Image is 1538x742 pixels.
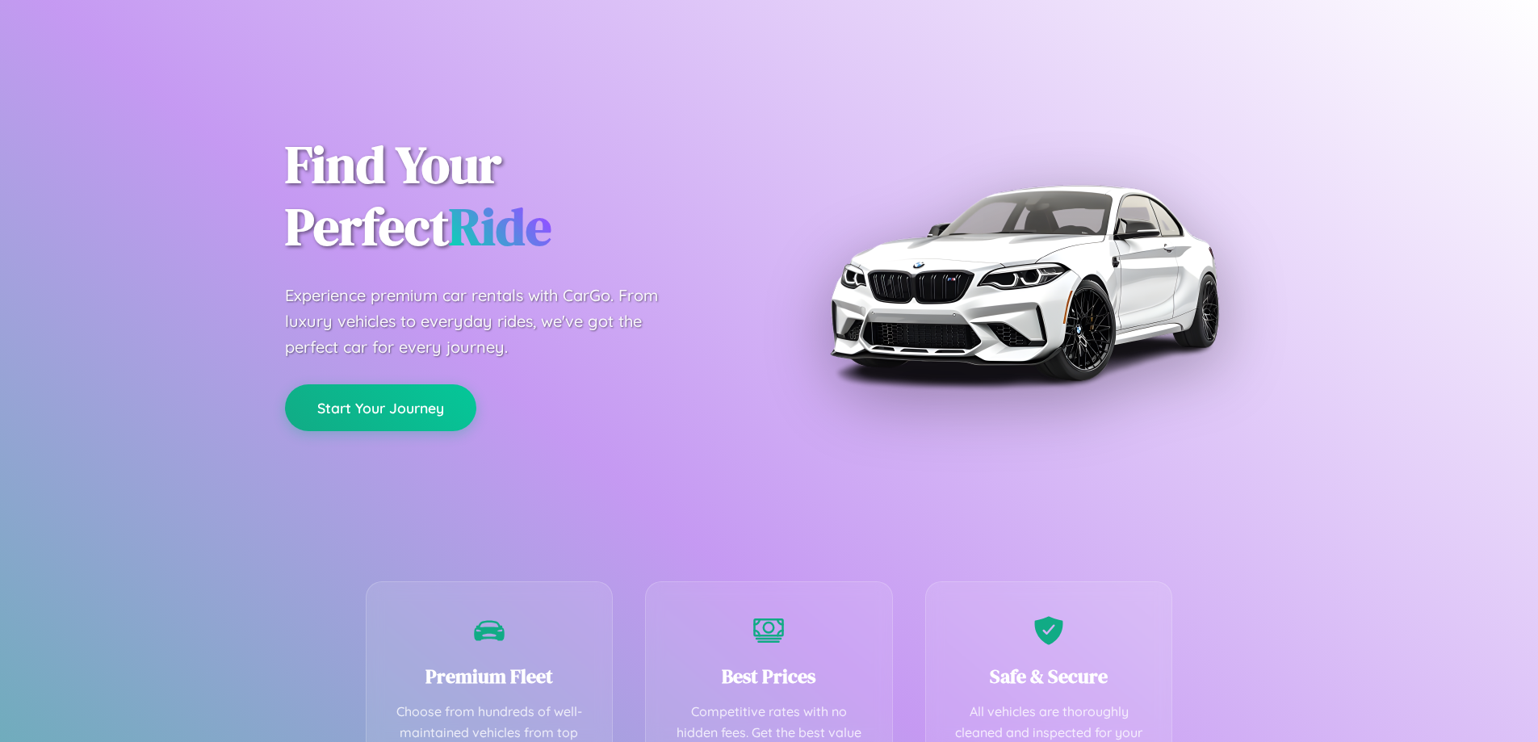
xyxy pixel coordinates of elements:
[285,134,745,258] h1: Find Your Perfect
[950,663,1148,690] h3: Safe & Secure
[670,663,868,690] h3: Best Prices
[285,384,476,431] button: Start Your Journey
[391,663,589,690] h3: Premium Fleet
[285,283,689,360] p: Experience premium car rentals with CarGo. From luxury vehicles to everyday rides, we've got the ...
[822,81,1226,484] img: Premium BMW car rental vehicle
[449,191,551,262] span: Ride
